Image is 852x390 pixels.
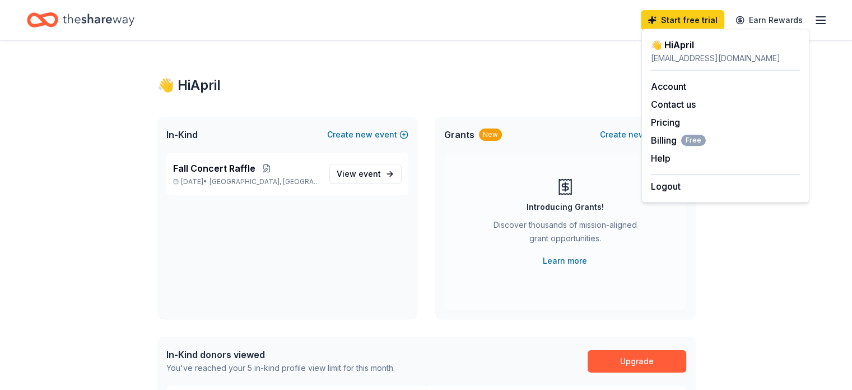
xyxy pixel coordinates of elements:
[628,128,645,141] span: new
[641,10,724,30] a: Start free trial
[651,134,706,147] span: Billing
[600,128,686,141] button: Createnewproject
[444,128,474,141] span: Grants
[681,135,706,146] span: Free
[157,76,695,94] div: 👋 Hi April
[166,348,395,361] div: In-Kind donors viewed
[356,128,373,141] span: new
[337,167,381,181] span: View
[489,218,641,250] div: Discover thousands of mission-aligned grant opportunities.
[173,177,320,186] p: [DATE] •
[651,117,680,128] a: Pricing
[651,134,706,147] button: BillingFree
[651,180,681,193] button: Logout
[651,152,671,165] button: Help
[651,81,686,92] a: Account
[651,52,800,65] div: [EMAIL_ADDRESS][DOMAIN_NAME]
[588,350,686,373] a: Upgrade
[327,128,408,141] button: Createnewevent
[27,7,134,33] a: Home
[209,177,320,186] span: [GEOGRAPHIC_DATA], [GEOGRAPHIC_DATA]
[651,98,696,111] button: Contact us
[359,169,381,178] span: event
[173,162,255,175] span: Fall Concert Raffle
[543,254,587,268] a: Learn more
[329,164,402,184] a: View event
[166,361,395,375] div: You've reached your 5 in-kind profile view limit for this month.
[479,129,502,141] div: New
[527,200,604,214] div: Introducing Grants!
[729,10,809,30] a: Earn Rewards
[651,38,800,52] div: 👋 Hi April
[166,128,198,141] span: In-Kind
